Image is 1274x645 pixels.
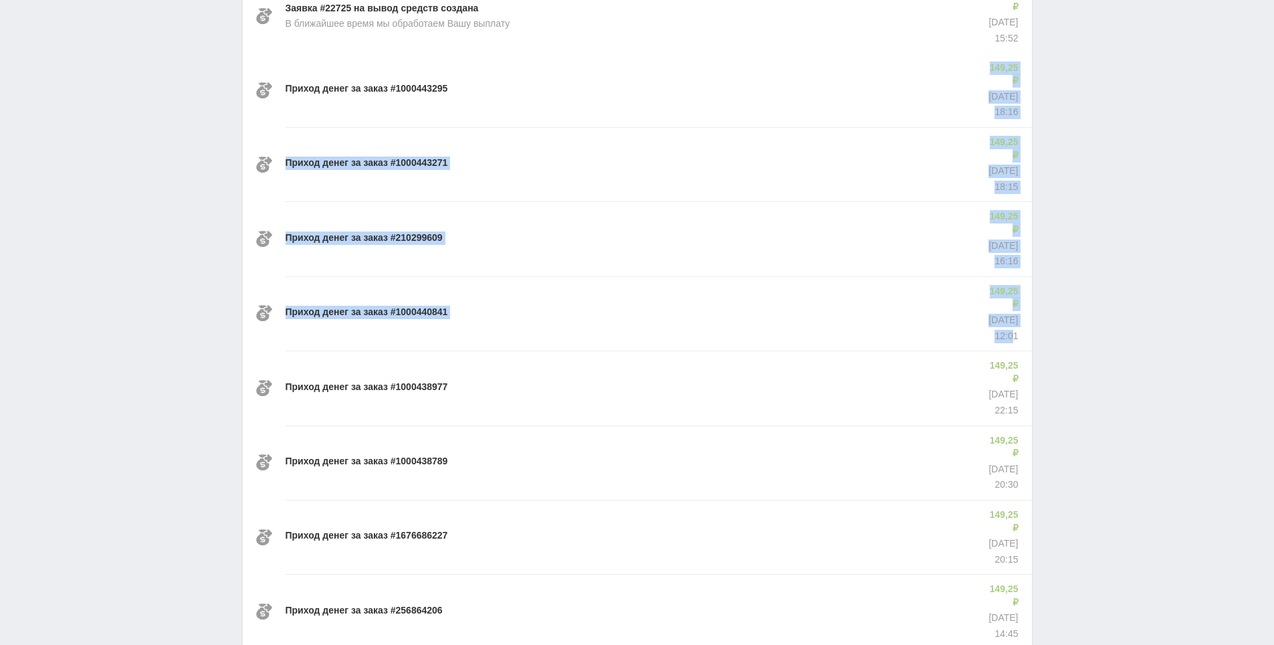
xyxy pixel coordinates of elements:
p: Приход денег за заказ #210299609 [286,232,443,245]
p: В ближайшее время мы обработаем Вашу выплату [286,17,510,31]
p: 22:15 [986,404,1019,418]
p: 149,25 ₽ [986,62,1019,88]
p: [DATE] [986,388,1019,401]
p: [DATE] [986,165,1019,178]
p: 16:16 [986,255,1019,268]
p: [DATE] [986,314,1019,327]
p: 149,25 ₽ [986,136,1019,162]
p: 149,25 ₽ [986,210,1019,236]
p: Приход денег за заказ #1000440841 [286,306,448,319]
p: Приход денег за заказ #256864206 [286,604,443,618]
p: Заявка #22725 на вывод средств создана [286,2,479,15]
p: Приход денег за заказ #1000438977 [286,381,448,394]
p: [DATE] [986,90,1019,104]
p: 20:30 [986,478,1019,492]
p: 20:15 [986,553,1019,567]
p: [DATE] [979,16,1018,29]
p: 149,25 ₽ [986,434,1019,460]
p: Приход денег за заказ #1676686227 [286,529,448,543]
p: 149,25 ₽ [986,285,1019,311]
p: Приход денег за заказ #1000443271 [286,157,448,170]
p: 149,25 ₽ [986,583,1019,609]
p: 149,25 ₽ [986,359,1019,385]
p: 18:16 [986,106,1019,119]
p: 14:45 [986,628,1019,641]
p: [DATE] [986,612,1019,625]
p: [DATE] [986,240,1019,253]
p: 12:01 [986,330,1019,343]
p: 15:52 [979,32,1018,45]
p: Приход денег за заказ #1000438789 [286,455,448,468]
p: 149,25 ₽ [986,509,1019,535]
p: 18:15 [986,181,1019,194]
p: [DATE] [986,463,1019,476]
p: Приход денег за заказ #1000443295 [286,82,448,96]
p: [DATE] [986,537,1019,551]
